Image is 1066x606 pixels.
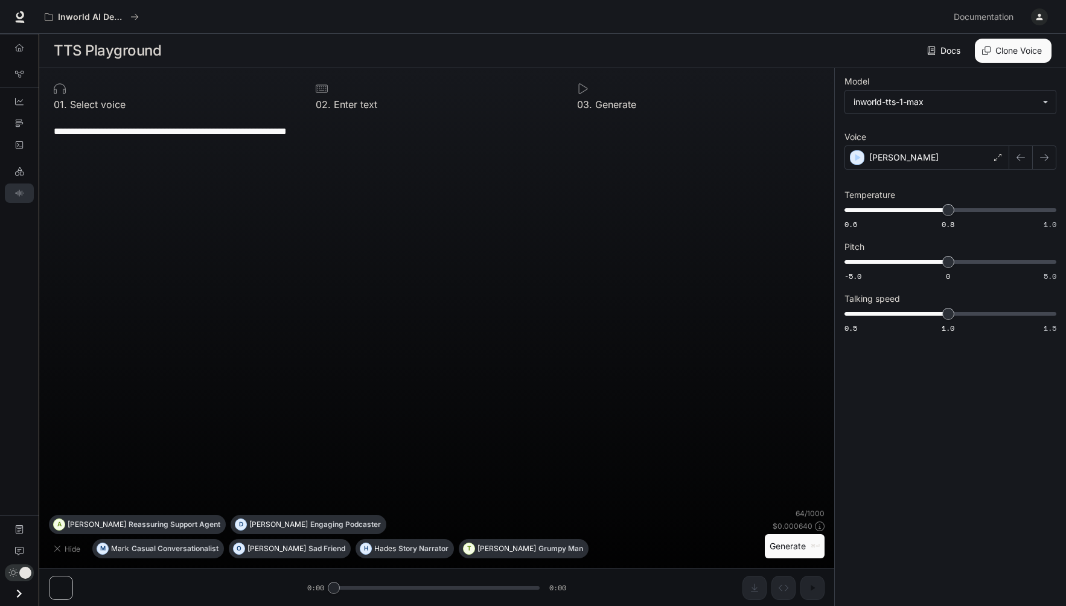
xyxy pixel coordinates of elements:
a: Documentation [949,5,1023,29]
p: $ 0.000640 [773,521,812,531]
p: Casual Conversationalist [132,545,219,552]
div: inworld-tts-1-max [845,91,1056,113]
p: Temperature [844,191,895,199]
a: Overview [5,38,34,57]
p: [PERSON_NAME] [869,151,939,164]
p: [PERSON_NAME] [477,545,536,552]
p: 0 1 . [54,100,67,109]
span: 0.8 [942,219,954,229]
p: Generate [592,100,636,109]
p: Inworld AI Demos [58,12,126,22]
span: 0 [946,271,950,281]
p: Reassuring Support Agent [129,521,220,528]
a: Graph Registry [5,65,34,84]
a: LLM Playground [5,162,34,181]
div: A [54,515,65,534]
button: HHadesStory Narrator [356,539,454,558]
button: All workspaces [39,5,144,29]
div: H [360,539,371,558]
div: O [234,539,244,558]
div: D [235,515,246,534]
h1: TTS Playground [54,39,161,63]
p: Talking speed [844,295,900,303]
p: [PERSON_NAME] [249,521,308,528]
p: Model [844,77,869,86]
p: ⌘⏎ [811,543,820,550]
button: MMarkCasual Conversationalist [92,539,224,558]
a: Feedback [5,541,34,561]
p: Engaging Podcaster [310,521,381,528]
p: Voice [844,133,866,141]
p: [PERSON_NAME] [247,545,306,552]
div: inworld-tts-1-max [854,96,1036,108]
a: Docs [925,39,965,63]
span: 5.0 [1044,271,1056,281]
button: Clone Voice [975,39,1052,63]
span: 1.5 [1044,323,1056,333]
p: Hades [374,545,396,552]
div: M [97,539,108,558]
div: T [464,539,474,558]
p: Select voice [67,100,126,109]
p: 0 2 . [316,100,331,109]
p: Grumpy Man [538,545,583,552]
button: Hide [49,539,88,558]
a: Logs [5,135,34,155]
a: Documentation [5,520,34,539]
p: Sad Friend [308,545,345,552]
p: Story Narrator [398,545,448,552]
span: Dark mode toggle [19,566,31,579]
p: Mark [111,545,129,552]
a: Traces [5,113,34,133]
p: [PERSON_NAME] [68,521,126,528]
span: Documentation [954,10,1013,25]
button: O[PERSON_NAME]Sad Friend [229,539,351,558]
span: 1.0 [942,323,954,333]
p: Enter text [331,100,377,109]
p: 64 / 1000 [796,508,825,518]
button: A[PERSON_NAME]Reassuring Support Agent [49,515,226,534]
p: 0 3 . [577,100,592,109]
span: 0.5 [844,323,857,333]
span: 0.6 [844,219,857,229]
a: TTS Playground [5,183,34,203]
button: Generate⌘⏎ [765,534,825,559]
button: Open drawer [5,581,33,606]
span: 1.0 [1044,219,1056,229]
p: Pitch [844,243,864,251]
span: -5.0 [844,271,861,281]
button: D[PERSON_NAME]Engaging Podcaster [231,515,386,534]
button: T[PERSON_NAME]Grumpy Man [459,539,589,558]
a: Dashboards [5,92,34,111]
